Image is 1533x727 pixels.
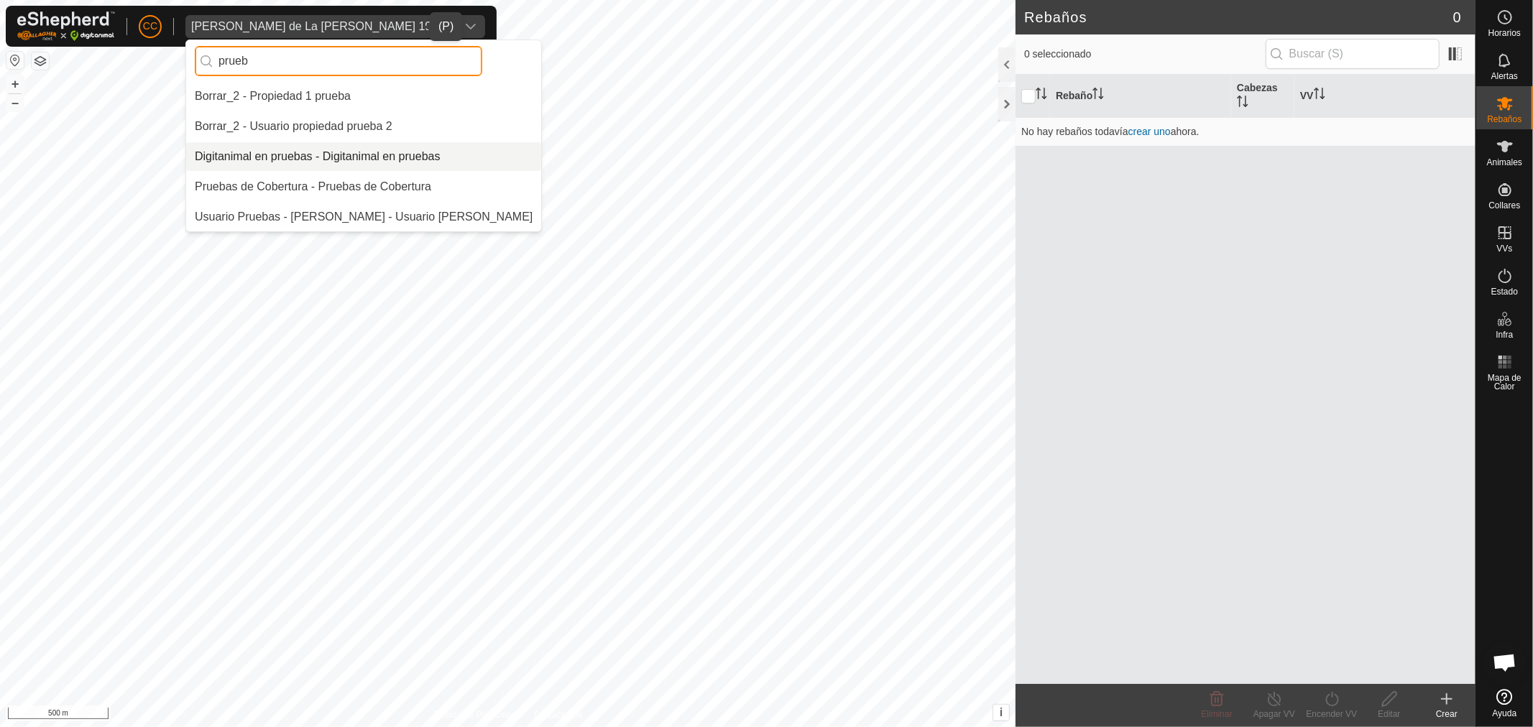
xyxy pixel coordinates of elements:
span: CC [143,19,157,34]
div: Encender VV [1303,708,1361,721]
li: Usuario propiedad prueba 2 [186,112,541,141]
span: Infra [1496,330,1513,339]
li: Digitanimal en pruebas [186,142,541,171]
div: Borrar_2 - Usuario propiedad prueba 2 [195,118,392,135]
h2: Rebaños [1024,9,1453,26]
span: Horarios [1488,29,1521,37]
li: Propiedad 1 prueba [186,82,541,111]
li: Usuario Pruebas - Gregorio Alarcia [186,203,541,231]
div: dropdown trigger [456,15,485,38]
span: Alertas [1491,72,1518,80]
span: Animales [1487,158,1522,167]
span: Eliminar [1201,709,1232,719]
button: – [6,94,24,111]
a: Política de Privacidad [433,708,516,721]
p-sorticon: Activar para ordenar [1092,90,1104,101]
a: Contáctenos [534,708,582,721]
p-sorticon: Activar para ordenar [1314,90,1325,101]
a: Chat abierto [1483,641,1527,684]
button: i [993,705,1009,721]
button: Restablecer Mapa [6,52,24,69]
a: Ayuda [1476,683,1533,723]
th: Cabezas [1231,75,1294,118]
p-sorticon: Activar para ordenar [1237,98,1248,109]
p-sorticon: Activar para ordenar [1036,90,1047,101]
span: 0 seleccionado [1024,47,1266,62]
ul: Option List [186,82,541,231]
span: i [1000,706,1003,718]
th: VV [1294,75,1476,118]
a: crear uno [1128,126,1171,137]
td: No hay rebaños todavía ahora. [1016,117,1476,146]
img: Logo Gallagher [17,11,115,41]
span: Estado [1491,287,1518,296]
div: Apagar VV [1246,708,1303,721]
div: [PERSON_NAME] de La [PERSON_NAME] 19443 [191,21,451,32]
div: Usuario Pruebas - [PERSON_NAME] - Usuario [PERSON_NAME] [195,208,533,226]
span: Mapa de Calor [1480,374,1529,391]
button: + [6,75,24,93]
li: Pruebas de Cobertura [186,172,541,201]
div: Borrar_2 - Propiedad 1 prueba [195,88,351,105]
span: Collares [1488,201,1520,210]
input: Buscar (S) [1266,39,1440,69]
span: VVs [1496,244,1512,253]
span: 0 [1453,6,1461,28]
span: Rebaños [1487,115,1522,124]
div: Editar [1361,708,1418,721]
span: Ayuda [1493,709,1517,718]
span: Jose Manuel Olivera de La Vega 19443 [185,15,456,38]
div: Digitanimal en pruebas - Digitanimal en pruebas [195,148,441,165]
th: Rebaño [1050,75,1231,118]
div: Pruebas de Cobertura - Pruebas de Cobertura [195,178,431,195]
input: Buscar por región, país, empresa o propiedad [195,46,482,76]
button: Capas del Mapa [32,52,49,70]
div: Crear [1418,708,1476,721]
